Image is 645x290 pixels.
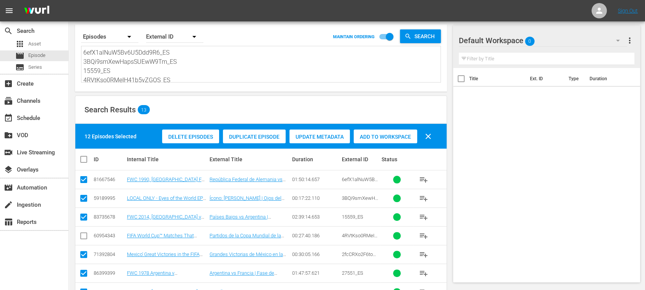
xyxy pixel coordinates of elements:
[28,63,42,71] span: Series
[5,6,14,15] span: menu
[414,208,433,226] button: playlist_add
[4,79,13,88] span: Create
[223,134,286,140] span: Duplicate Episode
[210,156,290,162] div: External Title
[354,134,417,140] span: Add to Workspace
[127,214,204,231] a: FWC 2014, [GEOGRAPHIC_DATA] v [GEOGRAPHIC_DATA], Semi-Finals - FMR (ES)
[210,251,286,263] a: Grandes Victorias de México en la Copa Mundial de la FIFA™
[84,105,136,114] span: Search Results
[564,68,585,89] th: Type
[4,217,13,227] span: Reports
[419,250,428,259] span: playlist_add
[419,269,428,278] span: playlist_add
[342,251,379,263] span: 2fcCRXo2F6toNFrUEy8atF_ES
[292,156,340,162] div: Duration
[4,183,13,192] span: Automation
[625,31,634,50] button: more_vert
[419,127,437,146] button: clear
[459,30,627,51] div: Default Workspace
[4,131,13,140] span: VOD
[525,33,535,49] span: 0
[618,8,638,14] a: Sign Out
[625,36,634,45] span: more_vert
[342,233,378,244] span: 4RVtKso0RMeIH41b5vZGOS_ES
[210,195,284,207] a: Ícono: [PERSON_NAME] | Ojos del Mundo
[18,2,55,20] img: ans4CAIJ8jUAAAAAAAAAAAAAAAAAAAAAAAAgQb4GAAAAAAAAAAAAAAAAAAAAAAAAJMjXAAAAAAAAAAAAAAAAAAAAAAAAgAT5G...
[138,107,150,112] span: 13
[4,26,13,36] span: Search
[94,177,125,182] div: 81667546
[4,113,13,123] span: Schedule
[400,29,441,43] button: Search
[94,233,125,238] div: 60954343
[4,148,13,157] span: Live Streaming
[414,227,433,245] button: playlist_add
[289,134,350,140] span: Update Metadata
[127,251,203,263] a: Mexico' Great Victories in the FIFA World Cup (ES)
[469,68,526,89] th: Title
[424,132,433,141] span: clear
[127,233,197,244] a: FIFA World Cup™ Matches That Astonished the World 9 (ES)
[333,34,375,39] p: MAINTAIN ORDERING
[292,270,340,276] div: 01:47:57.621
[525,68,564,89] th: Ext. ID
[419,175,428,184] span: playlist_add
[94,156,125,162] div: ID
[84,133,136,140] div: 12 Episodes Selected
[292,214,340,220] div: 02:39:14.653
[94,214,125,220] div: 83735678
[289,130,350,143] button: Update Metadata
[146,26,203,47] div: External ID
[162,130,219,143] button: Delete Episodes
[342,270,363,276] span: 27551_ES
[210,233,287,244] a: Partidos de la Copa Mundial de la FIFA™ que sorprendieron al mundo 9
[94,195,125,201] div: 59189995
[419,194,428,203] span: playlist_add
[94,270,125,276] div: 86399399
[292,251,340,257] div: 00:30:05.166
[4,165,13,174] span: Overlays
[15,51,24,60] span: Episode
[414,245,433,264] button: playlist_add
[4,96,13,105] span: Channels
[342,156,379,162] div: External ID
[81,26,138,47] div: Episodes
[15,39,24,49] span: Asset
[354,130,417,143] button: Add to Workspace
[210,214,288,231] a: Países Bajos vs Argentina | Semifinales | Copa Mundial de la FIFA Brasil 2014™ | Partido completo
[292,233,340,238] div: 00:27:40.186
[223,130,286,143] button: Duplicate Episode
[292,195,340,201] div: 00:17:22.110
[414,264,433,282] button: playlist_add
[28,40,41,48] span: Asset
[419,212,428,222] span: playlist_add
[342,214,363,220] span: 15559_ES
[94,251,125,257] div: 71392804
[419,231,428,240] span: playlist_add
[292,177,340,182] div: 01:50:14.657
[127,270,205,287] a: FWC 1978 Argentina v [GEOGRAPHIC_DATA], Group Stage - FMR (ES)
[83,48,440,83] textarea: 6efX1alNuW5Bv6U5Ddd9R6_ES 3BQi9smXewHapsSUEwW9Tm_ES 15559_ES 4RVtKso0RMeIH41b5vZGOS_ES 27551_ES 3...
[382,156,413,162] div: Status
[127,177,205,188] a: FWC 1990, [GEOGRAPHIC_DATA] FR vs Argentina, Final - FMR (ES)
[342,195,378,212] span: 3BQi9smXewHapsSUEwW9Tm_ES
[414,170,433,189] button: playlist_add
[15,63,24,72] span: Series
[342,177,378,188] span: 6efX1alNuW5Bv6U5Ddd9R6_ES
[162,134,219,140] span: Delete Episodes
[585,68,631,89] th: Duration
[4,200,13,209] span: Ingestion
[414,189,433,207] button: playlist_add
[127,195,207,207] a: LOCAL ONLY - Eyes of the World EP5, Icon: [PERSON_NAME] (ES)
[411,29,441,43] span: Search
[127,156,207,162] div: Internal Title
[28,52,45,59] span: Episode
[210,177,288,194] a: República Federal de Alemania vs Argentina | Final | Copa Mundial de la FIFA Italia 1990™ | Parti...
